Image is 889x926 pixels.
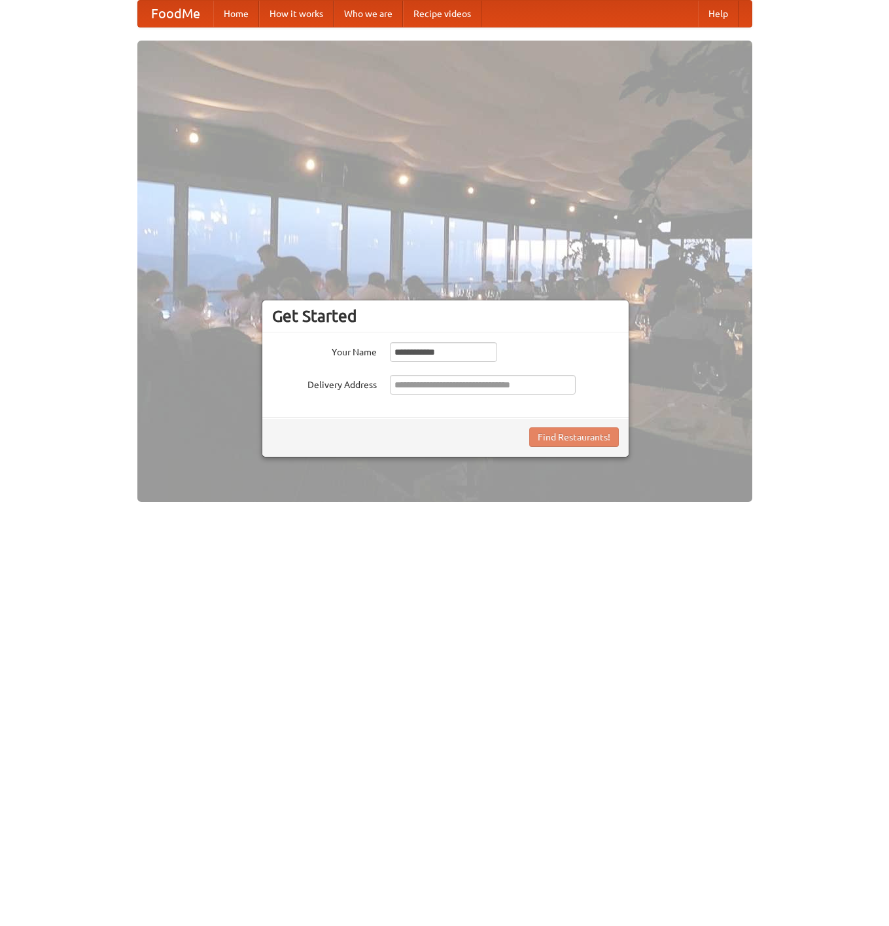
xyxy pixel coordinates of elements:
[272,306,619,326] h3: Get Started
[213,1,259,27] a: Home
[529,427,619,447] button: Find Restaurants!
[272,375,377,391] label: Delivery Address
[272,342,377,359] label: Your Name
[334,1,403,27] a: Who we are
[138,1,213,27] a: FoodMe
[403,1,481,27] a: Recipe videos
[259,1,334,27] a: How it works
[698,1,739,27] a: Help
